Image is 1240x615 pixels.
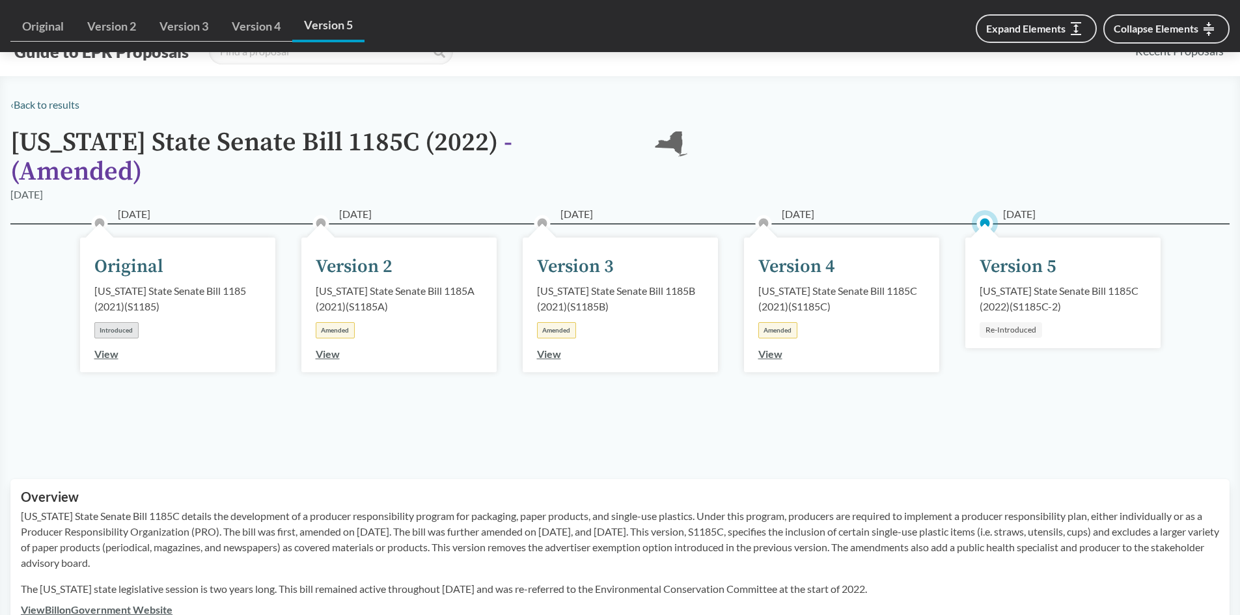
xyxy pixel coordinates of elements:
div: Amended [758,322,797,338]
a: View [94,348,118,360]
div: Version 2 [316,253,393,280]
div: Amended [316,322,355,338]
a: View [758,348,782,360]
a: ‹Back to results [10,98,79,111]
div: Version 4 [758,253,835,280]
div: Original [94,253,163,280]
a: View [537,348,561,360]
span: [DATE] [782,206,814,222]
span: [DATE] [560,206,593,222]
div: [US_STATE] State Senate Bill 1185 (2021) ( S1185 ) [94,283,261,314]
div: [US_STATE] State Senate Bill 1185A (2021) ( S1185A ) [316,283,482,314]
h1: [US_STATE] State Senate Bill 1185C (2022) [10,128,635,187]
a: Original [10,12,76,42]
a: View [316,348,340,360]
a: Version 5 [292,10,365,42]
a: Version 3 [148,12,220,42]
div: Introduced [94,322,139,338]
div: Amended [537,322,576,338]
div: Version 5 [980,253,1056,280]
span: [DATE] [339,206,372,222]
div: [DATE] [10,187,43,202]
a: Version 2 [76,12,148,42]
p: The [US_STATE] state legislative session is two years long. This bill remained active throughout ... [21,581,1219,597]
div: Re-Introduced [980,322,1042,338]
div: Version 3 [537,253,614,280]
button: Collapse Elements [1103,14,1230,44]
span: [DATE] [118,206,150,222]
p: [US_STATE] State Senate Bill 1185C details the development of a producer responsibility program f... [21,508,1219,571]
div: [US_STATE] State Senate Bill 1185B (2021) ( S1185B ) [537,283,704,314]
span: - ( Amended ) [10,126,512,188]
button: Expand Elements [976,14,1097,43]
a: Version 4 [220,12,292,42]
span: [DATE] [1003,206,1036,222]
div: [US_STATE] State Senate Bill 1185C (2021) ( S1185C ) [758,283,925,314]
h2: Overview [21,489,1219,504]
div: [US_STATE] State Senate Bill 1185C (2022) ( S1185C-2 ) [980,283,1146,314]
